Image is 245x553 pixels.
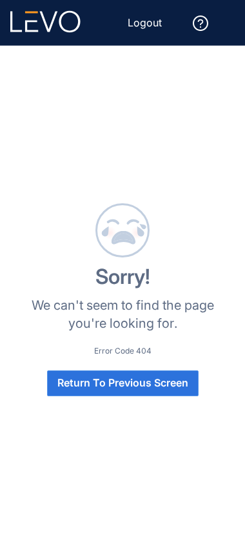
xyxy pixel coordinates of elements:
p: you're looking for. [68,314,177,332]
h1: Sorry! [95,268,150,286]
span: Return To Previous Screen [57,377,188,388]
span: Logout [128,17,162,28]
button: Logout [117,12,172,33]
p: Error Code 404 [94,342,152,360]
p: We can't seem to find the page [32,296,214,314]
button: Return To Previous Screen [47,370,199,396]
